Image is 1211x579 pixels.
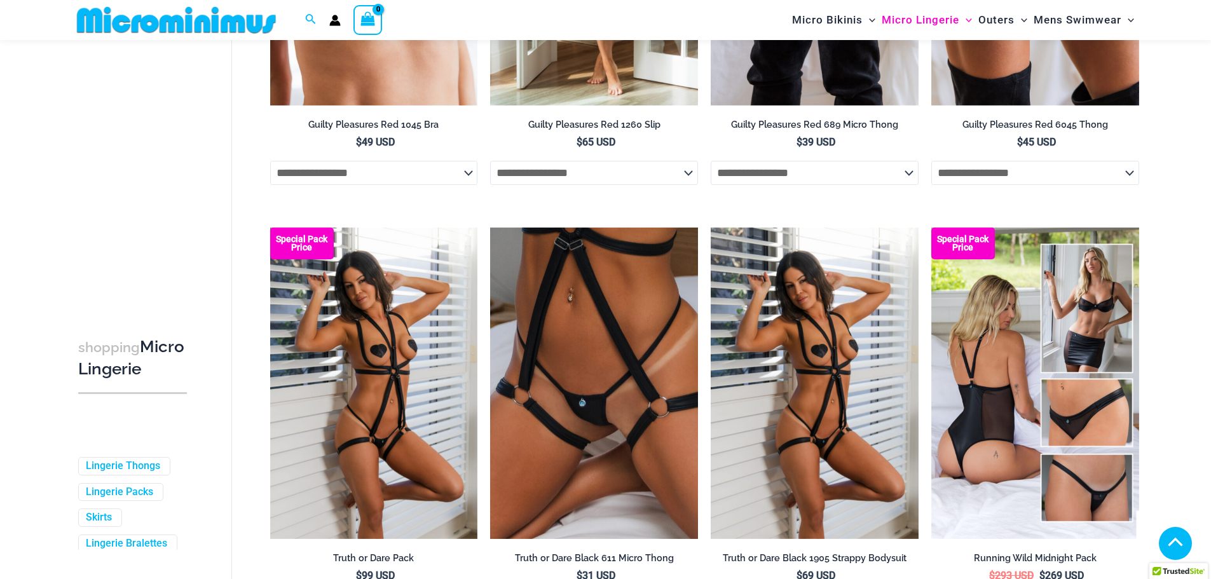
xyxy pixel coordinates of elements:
[797,136,802,148] span: $
[789,4,879,36] a: Micro BikinisMenu ToggleMenu Toggle
[86,538,167,551] a: Lingerie Bralettes
[270,119,478,135] a: Guilty Pleasures Red 1045 Bra
[931,552,1139,569] a: Running Wild Midnight Pack
[270,119,478,131] h2: Guilty Pleasures Red 1045 Bra
[931,235,995,252] b: Special Pack Price
[797,136,835,148] bdi: 39 USD
[86,460,160,473] a: Lingerie Thongs
[78,43,193,297] iframe: TrustedSite Certified
[270,228,478,539] a: Truth or Dare Black 1905 Bodysuit 611 Micro 07 Truth or Dare Black 1905 Bodysuit 611 Micro 06Trut...
[356,136,362,148] span: $
[792,4,863,36] span: Micro Bikinis
[490,119,698,131] h2: Guilty Pleasures Red 1260 Slip
[270,235,334,252] b: Special Pack Price
[711,552,919,569] a: Truth or Dare Black 1905 Strappy Bodysuit
[1017,136,1056,148] bdi: 45 USD
[975,4,1030,36] a: OutersMenu ToggleMenu Toggle
[787,2,1140,38] nav: Site Navigation
[490,228,698,539] img: Truth or Dare Black Micro 02
[711,119,919,135] a: Guilty Pleasures Red 689 Micro Thong
[353,5,383,34] a: View Shopping Cart, empty
[711,228,919,539] a: Truth or Dare Black 1905 Bodysuit 611 Micro 07Truth or Dare Black 1905 Bodysuit 611 Micro 05Truth...
[978,4,1015,36] span: Outers
[879,4,975,36] a: Micro LingerieMenu ToggleMenu Toggle
[86,486,153,499] a: Lingerie Packs
[931,228,1139,539] a: All Styles (1) Running Wild Midnight 1052 Top 6512 Bottom 04Running Wild Midnight 1052 Top 6512 B...
[577,136,615,148] bdi: 65 USD
[270,552,478,564] h2: Truth or Dare Pack
[270,228,478,539] img: Truth or Dare Black 1905 Bodysuit 611 Micro 07
[490,552,698,564] h2: Truth or Dare Black 611 Micro Thong
[490,228,698,539] a: Truth or Dare Black Micro 02Truth or Dare Black 1905 Bodysuit 611 Micro 12Truth or Dare Black 190...
[959,4,972,36] span: Menu Toggle
[711,119,919,131] h2: Guilty Pleasures Red 689 Micro Thong
[86,512,112,525] a: Skirts
[1030,4,1137,36] a: Mens SwimwearMenu ToggleMenu Toggle
[711,552,919,564] h2: Truth or Dare Black 1905 Strappy Bodysuit
[1017,136,1023,148] span: $
[78,336,187,380] h3: Micro Lingerie
[356,136,395,148] bdi: 49 USD
[577,136,582,148] span: $
[931,552,1139,564] h2: Running Wild Midnight Pack
[490,552,698,569] a: Truth or Dare Black 611 Micro Thong
[882,4,959,36] span: Micro Lingerie
[931,119,1139,131] h2: Guilty Pleasures Red 6045 Thong
[78,339,140,355] span: shopping
[270,552,478,569] a: Truth or Dare Pack
[305,12,317,28] a: Search icon link
[711,228,919,539] img: Truth or Dare Black 1905 Bodysuit 611 Micro 07
[1034,4,1121,36] span: Mens Swimwear
[931,119,1139,135] a: Guilty Pleasures Red 6045 Thong
[72,6,281,34] img: MM SHOP LOGO FLAT
[863,4,875,36] span: Menu Toggle
[1121,4,1134,36] span: Menu Toggle
[329,15,341,26] a: Account icon link
[490,119,698,135] a: Guilty Pleasures Red 1260 Slip
[1015,4,1027,36] span: Menu Toggle
[931,228,1139,539] img: All Styles (1)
